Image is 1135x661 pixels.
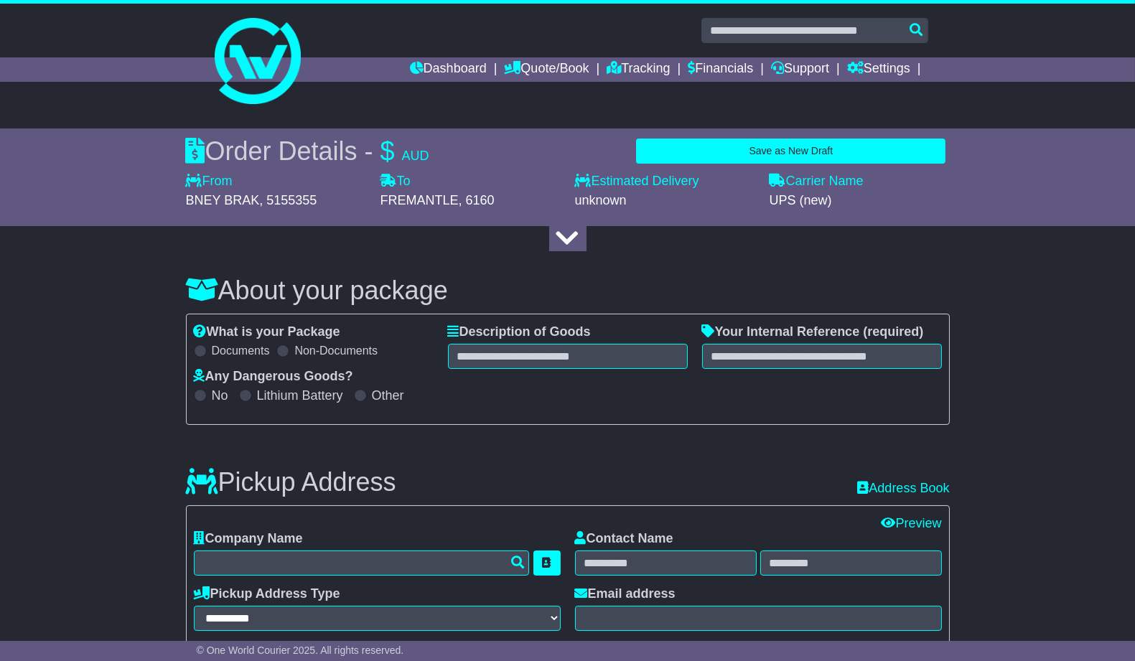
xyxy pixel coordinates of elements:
[575,586,676,602] label: Email address
[504,57,589,82] a: Quote/Book
[688,57,753,82] a: Financials
[575,174,755,189] label: Estimated Delivery
[186,468,396,497] h3: Pickup Address
[847,57,910,82] a: Settings
[212,388,228,404] label: No
[380,136,395,166] span: $
[380,174,411,189] label: To
[294,344,378,357] label: Non-Documents
[881,516,941,530] a: Preview
[702,324,924,340] label: Your Internal Reference (required)
[186,276,950,305] h3: About your package
[197,644,404,656] span: © One World Courier 2025. All rights reserved.
[636,139,945,164] button: Save as New Draft
[607,57,670,82] a: Tracking
[575,531,673,547] label: Contact Name
[372,388,404,404] label: Other
[194,586,340,602] label: Pickup Address Type
[186,174,233,189] label: From
[410,57,487,82] a: Dashboard
[194,324,340,340] label: What is your Package
[257,388,343,404] label: Lithium Battery
[448,324,591,340] label: Description of Goods
[770,193,950,209] div: UPS (new)
[575,193,755,209] div: unknown
[857,481,949,497] a: Address Book
[186,136,429,167] div: Order Details -
[459,193,495,207] span: , 6160
[380,193,459,207] span: FREMANTLE
[212,344,270,357] label: Documents
[402,149,429,163] span: AUD
[194,531,303,547] label: Company Name
[770,174,864,189] label: Carrier Name
[771,57,829,82] a: Support
[194,369,353,385] label: Any Dangerous Goods?
[186,193,260,207] span: BNEY BRAK
[259,193,317,207] span: , 5155355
